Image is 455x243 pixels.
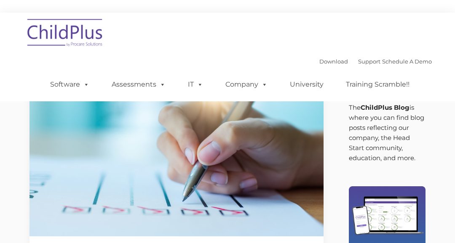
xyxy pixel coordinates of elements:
[337,76,418,93] a: Training Scramble!!
[281,76,332,93] a: University
[319,58,432,65] font: |
[103,76,174,93] a: Assessments
[179,76,211,93] a: IT
[29,71,324,236] img: Efficiency Boost: ChildPlus Online's Enhanced Family Pre-Application Process - Streamlining Appli...
[42,76,98,93] a: Software
[361,103,409,111] strong: ChildPlus Blog
[319,58,348,65] a: Download
[382,58,432,65] a: Schedule A Demo
[217,76,276,93] a: Company
[23,13,107,55] img: ChildPlus by Procare Solutions
[358,58,380,65] a: Support
[349,103,426,163] p: The is where you can find blog posts reflecting our company, the Head Start community, education,...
